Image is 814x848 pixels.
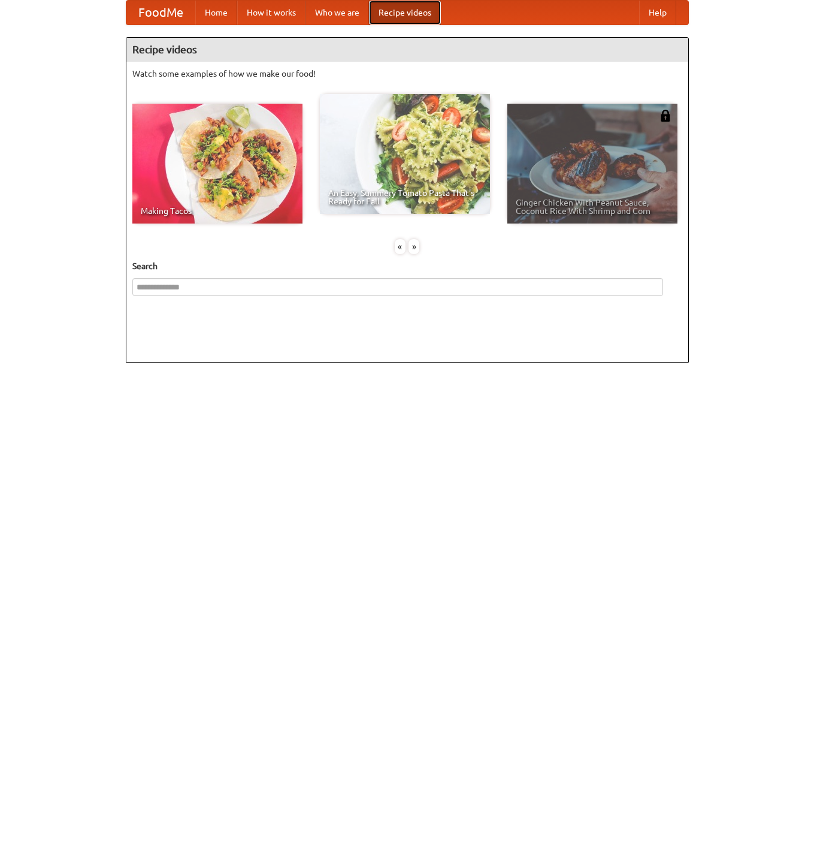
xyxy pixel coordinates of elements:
div: » [408,239,419,254]
a: Help [639,1,676,25]
a: FoodMe [126,1,195,25]
a: Making Tacos [132,104,302,224]
a: An Easy, Summery Tomato Pasta That's Ready for Fall [320,94,490,214]
a: Who we are [305,1,369,25]
a: How it works [237,1,305,25]
h4: Recipe videos [126,38,688,62]
p: Watch some examples of how we make our food! [132,68,682,80]
div: « [395,239,406,254]
h5: Search [132,260,682,272]
span: An Easy, Summery Tomato Pasta That's Ready for Fall [328,189,482,206]
a: Recipe videos [369,1,441,25]
img: 483408.png [659,110,671,122]
a: Home [195,1,237,25]
span: Making Tacos [141,207,294,215]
